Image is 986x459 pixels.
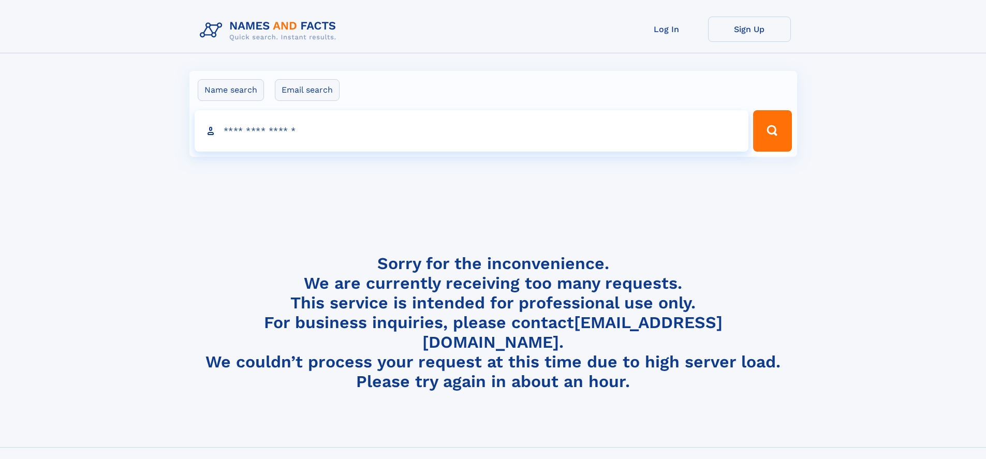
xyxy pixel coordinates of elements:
[196,254,791,392] h4: Sorry for the inconvenience. We are currently receiving too many requests. This service is intend...
[753,110,791,152] button: Search Button
[196,17,345,45] img: Logo Names and Facts
[275,79,340,101] label: Email search
[195,110,749,152] input: search input
[708,17,791,42] a: Sign Up
[422,313,723,352] a: [EMAIL_ADDRESS][DOMAIN_NAME]
[198,79,264,101] label: Name search
[625,17,708,42] a: Log In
